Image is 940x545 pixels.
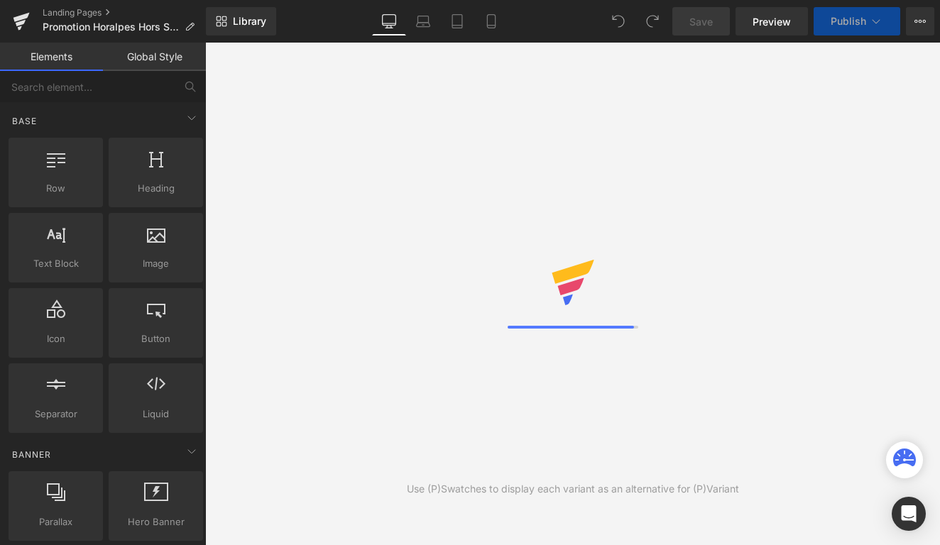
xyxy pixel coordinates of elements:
[13,181,99,196] span: Row
[440,7,474,35] a: Tablet
[906,7,934,35] button: More
[13,407,99,422] span: Separator
[604,7,633,35] button: Undo
[831,16,866,27] span: Publish
[43,7,206,18] a: Landing Pages
[113,514,199,529] span: Hero Banner
[11,448,53,461] span: Banner
[892,497,926,531] div: Open Intercom Messenger
[372,7,406,35] a: Desktop
[13,331,99,346] span: Icon
[736,7,808,35] a: Preview
[13,514,99,529] span: Parallax
[233,15,266,28] span: Library
[113,331,199,346] span: Button
[113,407,199,422] span: Liquid
[113,181,199,196] span: Heading
[43,21,179,33] span: Promotion Horalpes Hors Saison
[689,14,713,29] span: Save
[11,114,38,128] span: Base
[474,7,508,35] a: Mobile
[13,256,99,271] span: Text Block
[638,7,667,35] button: Redo
[407,481,739,497] div: Use (P)Swatches to display each variant as an alternative for (P)Variant
[814,7,900,35] button: Publish
[406,7,440,35] a: Laptop
[103,43,206,71] a: Global Style
[753,14,791,29] span: Preview
[206,7,276,35] a: New Library
[113,256,199,271] span: Image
